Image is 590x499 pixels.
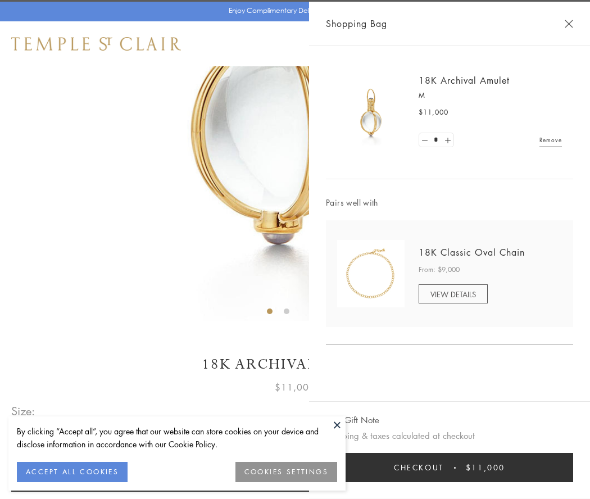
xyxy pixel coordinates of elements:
[419,284,488,303] a: VIEW DETAILS
[466,461,505,474] span: $11,000
[229,5,356,16] p: Enjoy Complimentary Delivery & Returns
[235,462,337,482] button: COOKIES SETTINGS
[326,16,387,31] span: Shopping Bag
[539,134,562,146] a: Remove
[419,90,562,101] p: M
[565,20,573,28] button: Close Shopping Bag
[326,196,573,209] span: Pairs well with
[419,246,525,258] a: 18K Classic Oval Chain
[275,380,315,394] span: $11,000
[442,133,453,147] a: Set quantity to 2
[337,240,405,307] img: N88865-OV18
[11,402,36,420] span: Size:
[326,413,379,427] button: Add Gift Note
[11,355,579,374] h1: 18K Archival Amulet
[419,107,448,118] span: $11,000
[17,425,337,451] div: By clicking “Accept all”, you agree that our website can store cookies on your device and disclos...
[17,462,128,482] button: ACCEPT ALL COOKIES
[394,461,444,474] span: Checkout
[430,289,476,300] span: VIEW DETAILS
[419,133,430,147] a: Set quantity to 0
[337,79,405,146] img: 18K Archival Amulet
[326,429,573,443] p: Shipping & taxes calculated at checkout
[11,37,181,51] img: Temple St. Clair
[326,453,573,482] button: Checkout $11,000
[419,264,460,275] span: From: $9,000
[419,74,510,87] a: 18K Archival Amulet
